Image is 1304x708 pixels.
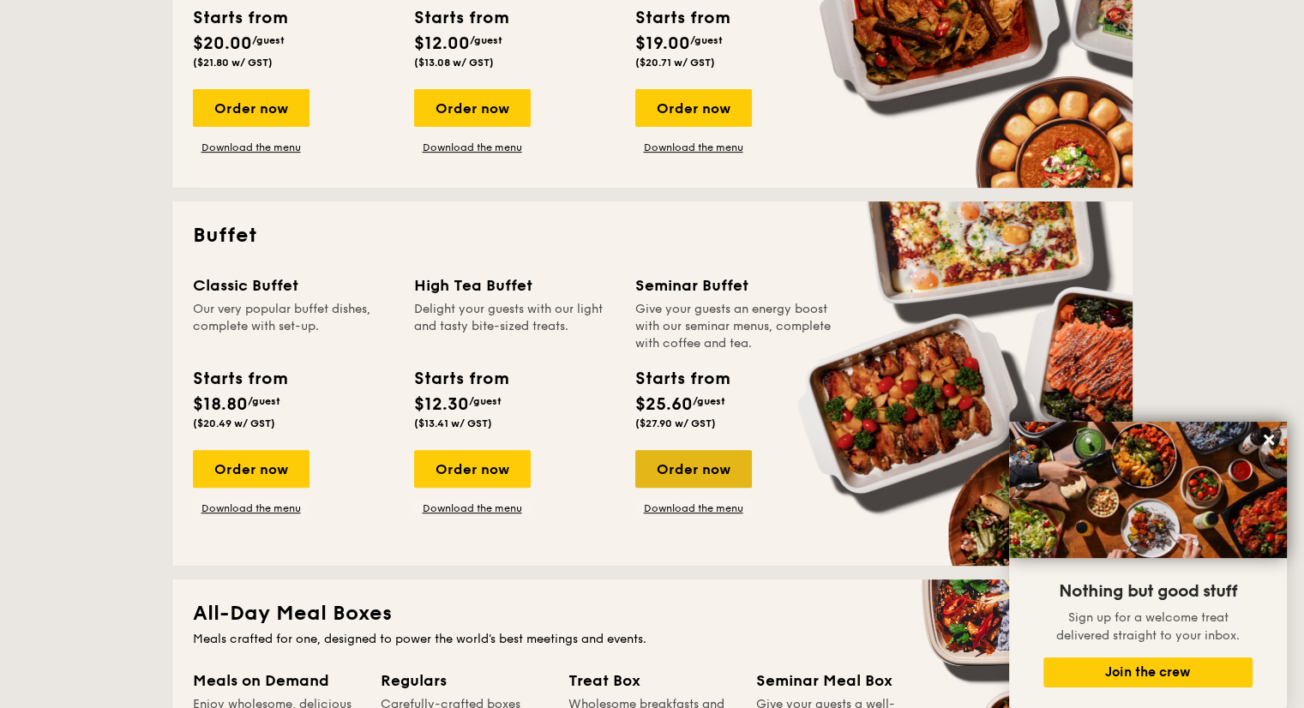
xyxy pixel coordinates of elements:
[193,33,252,54] span: $20.00
[635,301,836,352] div: Give your guests an energy boost with our seminar menus, complete with coffee and tea.
[469,395,502,407] span: /guest
[635,417,716,429] span: ($27.90 w/ GST)
[635,57,715,69] span: ($20.71 w/ GST)
[635,501,752,515] a: Download the menu
[414,89,531,127] div: Order now
[193,669,360,693] div: Meals on Demand
[193,5,286,31] div: Starts from
[193,57,273,69] span: ($21.80 w/ GST)
[193,141,309,154] a: Download the menu
[693,395,725,407] span: /guest
[1009,422,1287,558] img: DSC07876-Edit02-Large.jpeg
[1043,657,1253,687] button: Join the crew
[193,89,309,127] div: Order now
[1059,581,1237,602] span: Nothing but good stuff
[414,301,615,352] div: Delight your guests with our light and tasty bite-sized treats.
[756,669,923,693] div: Seminar Meal Box
[193,273,394,297] div: Classic Buffet
[193,222,1112,249] h2: Buffet
[414,141,531,154] a: Download the menu
[193,600,1112,627] h2: All-Day Meal Boxes
[193,501,309,515] a: Download the menu
[470,34,502,46] span: /guest
[193,417,275,429] span: ($20.49 w/ GST)
[414,450,531,488] div: Order now
[193,366,286,392] div: Starts from
[635,273,836,297] div: Seminar Buffet
[414,57,494,69] span: ($13.08 w/ GST)
[1255,426,1283,453] button: Close
[635,89,752,127] div: Order now
[193,631,1112,648] div: Meals crafted for one, designed to power the world's best meetings and events.
[414,5,508,31] div: Starts from
[193,301,394,352] div: Our very popular buffet dishes, complete with set-up.
[635,366,729,392] div: Starts from
[193,450,309,488] div: Order now
[414,33,470,54] span: $12.00
[252,34,285,46] span: /guest
[1056,610,1240,643] span: Sign up for a welcome treat delivered straight to your inbox.
[381,669,548,693] div: Regulars
[635,33,690,54] span: $19.00
[414,366,508,392] div: Starts from
[635,450,752,488] div: Order now
[414,417,492,429] span: ($13.41 w/ GST)
[690,34,723,46] span: /guest
[568,669,736,693] div: Treat Box
[414,273,615,297] div: High Tea Buffet
[635,394,693,415] span: $25.60
[635,5,729,31] div: Starts from
[635,141,752,154] a: Download the menu
[193,394,248,415] span: $18.80
[414,501,531,515] a: Download the menu
[414,394,469,415] span: $12.30
[248,395,280,407] span: /guest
